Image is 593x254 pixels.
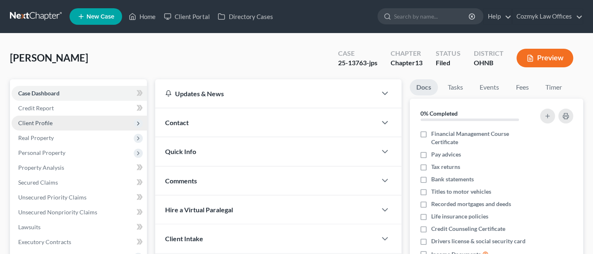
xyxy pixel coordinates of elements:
[86,14,114,20] span: New Case
[410,79,438,95] a: Docs
[338,49,377,58] div: Case
[473,49,503,58] div: District
[431,200,511,208] span: Recorded mortgages and deeds
[431,225,505,233] span: Credit Counseling Certificate
[436,49,460,58] div: Status
[431,237,526,245] span: Drivers license & social security card
[12,235,147,249] a: Executory Contracts
[338,58,377,68] div: 25-13763-jps
[431,175,474,183] span: Bank statements
[431,188,491,196] span: Titles to motor vehicles
[18,104,54,112] span: Credit Report
[165,177,197,185] span: Comments
[18,164,64,171] span: Property Analysis
[12,86,147,101] a: Case Dashboard
[165,89,367,98] div: Updates & News
[509,79,535,95] a: Fees
[12,101,147,116] a: Credit Report
[512,9,583,24] a: Cozmyk Law Offices
[165,147,196,155] span: Quick Info
[18,209,97,216] span: Unsecured Nonpriority Claims
[18,179,58,186] span: Secured Claims
[18,238,71,245] span: Executory Contracts
[18,223,41,230] span: Lawsuits
[165,119,189,126] span: Contact
[420,110,458,117] strong: 0% Completed
[165,235,203,242] span: Client Intake
[394,9,470,24] input: Search by name...
[125,9,160,24] a: Home
[12,175,147,190] a: Secured Claims
[431,130,533,146] span: Financial Management Course Certificate
[12,160,147,175] a: Property Analysis
[18,194,86,201] span: Unsecured Priority Claims
[214,9,277,24] a: Directory Cases
[473,79,506,95] a: Events
[12,220,147,235] a: Lawsuits
[516,49,573,67] button: Preview
[18,119,53,126] span: Client Profile
[18,134,54,141] span: Real Property
[12,205,147,220] a: Unsecured Nonpriority Claims
[473,58,503,68] div: OHNB
[12,190,147,205] a: Unsecured Priority Claims
[165,206,233,214] span: Hire a Virtual Paralegal
[539,79,569,95] a: Timer
[484,9,511,24] a: Help
[391,58,423,68] div: Chapter
[10,52,88,64] span: [PERSON_NAME]
[431,150,461,159] span: Pay advices
[18,149,65,156] span: Personal Property
[431,212,488,221] span: Life insurance policies
[391,49,423,58] div: Chapter
[18,90,60,97] span: Case Dashboard
[431,163,460,171] span: Tax returns
[441,79,470,95] a: Tasks
[436,58,460,68] div: Filed
[415,59,423,66] span: 13
[160,9,214,24] a: Client Portal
